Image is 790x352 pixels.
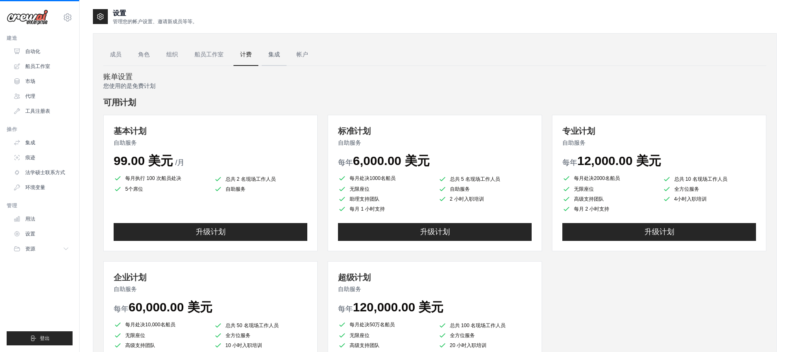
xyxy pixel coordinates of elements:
font: 12,000.00 美元 [577,154,661,168]
font: 自助服务 [562,139,586,146]
font: 船员工作室 [194,51,224,58]
font: 6,000.00 美元 [353,154,430,168]
font: 每年 [562,158,577,167]
font: 可用计划 [103,98,136,107]
font: 全方位服务 [226,333,250,338]
font: 超级计划 [338,273,370,282]
font: 每月执行 100 次船员处决 [125,175,181,181]
font: 2 小时入职培训 [450,196,484,202]
font: 120,000.00 美元 [353,300,443,314]
font: 工具注册表 [25,108,50,114]
font: 升级计划 [196,228,226,236]
a: 集成 [262,44,287,66]
font: 操作 [7,126,17,132]
a: 用法 [10,212,73,226]
font: 法学硕士联系方式 [25,170,65,175]
font: 帐户 [297,51,308,58]
a: 市场 [10,75,73,88]
font: 设置 [25,231,35,237]
font: 无限座位 [350,333,369,338]
button: 升级计划 [114,223,307,241]
font: 5个席位 [125,186,143,192]
font: 您使用的是免费计划 [103,83,156,89]
font: 高级支持团队 [350,342,379,348]
a: 计费 [233,44,258,66]
a: 船员工作室 [188,44,230,66]
a: 工具注册表 [10,104,73,118]
font: 自助服务 [450,186,470,192]
font: 每月处决1000名船员 [350,175,396,181]
font: 用法 [25,216,35,222]
font: 登出 [40,335,50,341]
a: 组织 [160,44,185,66]
font: 无限座位 [125,333,145,338]
font: 自助服务 [114,286,137,292]
font: 无限座位 [574,186,594,192]
font: 每月处决2000名船员 [574,175,620,181]
font: 每月 1 小时支持 [350,206,385,212]
a: 自动化 [10,45,73,58]
font: 总共 100 名现场工作人员 [450,323,506,328]
font: 基本计划 [114,126,146,136]
font: 全方位服务 [450,333,475,338]
font: 每年 [338,158,353,167]
font: 账单设置 [103,73,133,81]
font: 高级支持团队 [574,196,604,202]
font: 船员工作室 [25,63,50,69]
iframe: 聊天小工具 [749,312,790,352]
a: 痕迹 [10,151,73,164]
font: 专业计划 [562,126,595,136]
font: 设置 [113,10,126,17]
font: 代理 [25,93,35,99]
font: 总共 10 名现场工作人员 [674,176,727,182]
font: /月 [175,158,185,167]
a: 帐户 [290,44,315,66]
font: 无限座位 [350,186,369,192]
font: 助理支持团队 [350,196,379,202]
a: 法学硕士联系方式 [10,166,73,179]
font: 高级支持团队 [125,342,155,348]
font: 管理 [7,203,17,209]
font: 升级计划 [644,228,674,236]
font: 集成 [25,140,35,146]
font: 市场 [25,78,35,84]
font: 总共 5 名现场工作人员 [450,176,500,182]
font: 计费 [240,51,252,58]
font: 每月处决50万名船员 [350,322,395,328]
font: 总共 50 名现场工作人员 [226,323,279,328]
button: 登出 [7,331,73,345]
font: 自助服务 [338,286,361,292]
font: 全方位服务 [674,186,699,192]
font: 每月 2 小时支持 [574,206,609,212]
font: 4小时入职培训 [674,196,707,202]
img: 标识 [7,10,48,25]
a: 集成 [10,136,73,149]
font: 总共 2 名现场工作人员 [226,176,276,182]
font: 自助服务 [338,139,361,146]
a: 成员 [103,44,128,66]
font: 升级计划 [420,228,450,236]
button: 资源 [10,242,73,255]
button: 升级计划 [562,223,756,241]
font: 建造 [7,35,17,41]
a: 设置 [10,227,73,240]
font: 自动化 [25,49,40,54]
font: 痕迹 [25,155,35,160]
a: 环境变量 [10,181,73,194]
font: 集成 [268,51,280,58]
font: 99.00 美元 [114,154,173,168]
div: 聊天小组件 [749,312,790,352]
font: 自助服务 [226,186,246,192]
font: 角色 [138,51,150,58]
a: 代理 [10,90,73,103]
font: 10 小时入职培训 [226,342,263,348]
a: 角色 [131,44,156,66]
font: 企业计划 [114,273,146,282]
font: 资源 [25,246,35,252]
font: 管理您的帐户设置、邀请新成员等等。 [113,19,197,24]
font: 组织 [166,51,178,58]
font: 每月处决10,000名船员 [125,322,175,328]
font: 标准计划 [338,126,370,136]
font: 自助服务 [114,139,137,146]
font: 每年 [338,305,353,313]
